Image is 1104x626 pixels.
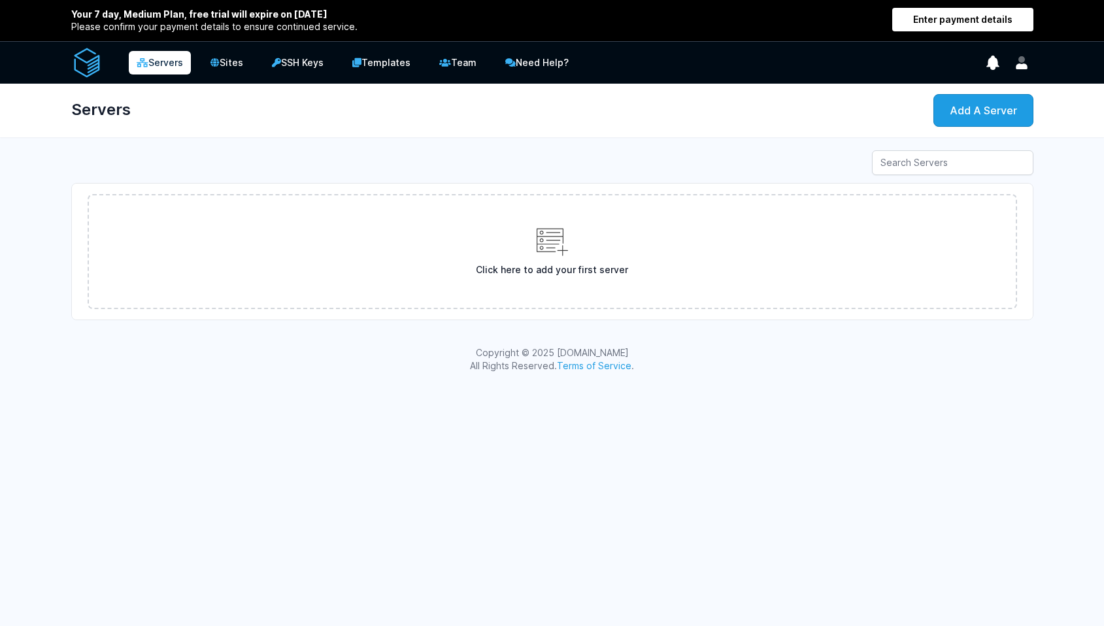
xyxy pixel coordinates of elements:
[872,150,1033,175] input: Search Servers
[71,47,103,78] img: serverAuth logo
[201,50,252,76] a: Sites
[263,50,333,76] a: SSH Keys
[71,8,737,33] div: Please confirm your payment details to ensure continued service.
[557,360,631,371] a: Terms of Service
[120,263,984,276] span: Click here to add your first server
[343,50,420,76] a: Templates
[71,94,131,125] h1: Servers
[88,194,1017,309] a: Click here to add your first server
[496,50,578,76] a: Need Help?
[892,8,1033,31] a: Enter payment details
[129,51,191,74] a: Servers
[71,8,327,20] strong: Your 7 day, Medium Plan, free trial will expire on [DATE]
[981,51,1005,74] button: show notifications
[933,94,1033,127] a: Add A Server
[430,50,486,76] a: Team
[1010,51,1033,74] button: User menu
